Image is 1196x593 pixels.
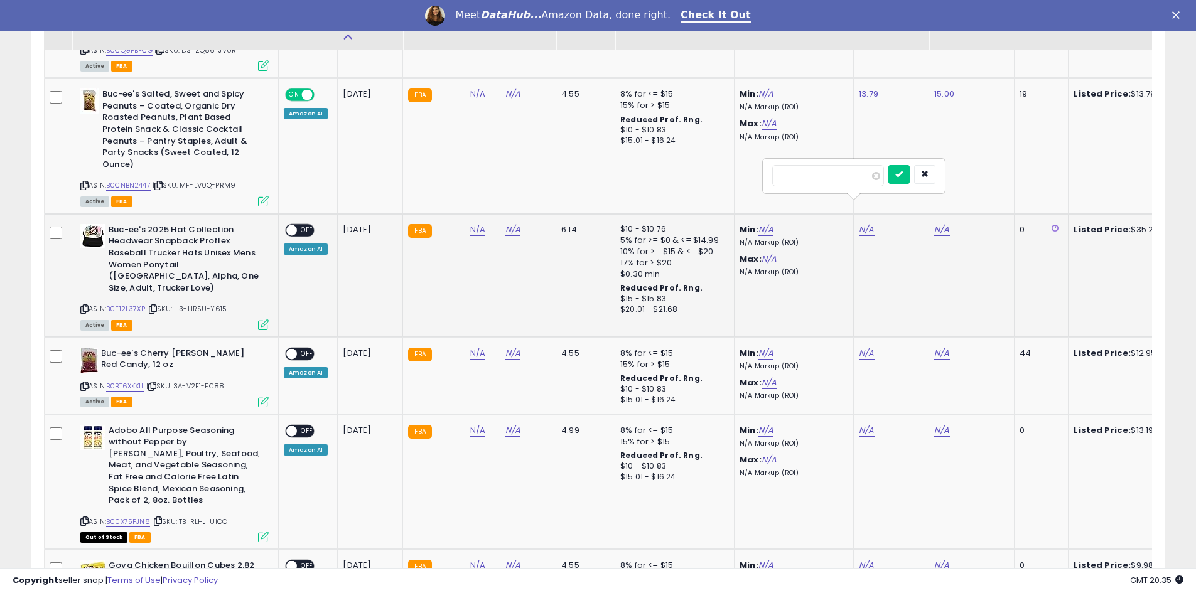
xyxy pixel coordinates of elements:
[1074,348,1178,359] div: $12.95
[620,88,725,100] div: 8% for <= $15
[762,117,777,130] a: N/A
[934,424,949,437] a: N/A
[480,9,541,21] i: DataHub...
[620,425,725,436] div: 8% for <= $15
[284,444,328,456] div: Amazon AI
[1074,224,1178,235] div: $35.29
[80,224,105,248] img: 41mlq--xOVL._SL40_.jpg
[101,348,254,374] b: Buc-ee's Cherry [PERSON_NAME] Red Candy, 12 oz
[80,397,109,407] span: All listings currently available for purchase on Amazon
[111,397,132,407] span: FBA
[152,516,227,526] span: | SKU: TB-RLHJ-UICC
[109,224,261,297] b: Buc-ee's 2025 Hat Collection Headwear Snapback Proflex Baseball Trucker Hats Unisex Mens Women Po...
[620,100,725,111] div: 15% for > $15
[80,196,109,207] span: All listings currently available for purchase on Amazon
[620,373,703,383] b: Reduced Prof. Rng.
[620,246,725,257] div: 10% for >= $15 & <= $20
[934,88,954,100] a: 15.00
[859,88,878,100] a: 13.79
[505,347,520,360] a: N/A
[620,436,725,447] div: 15% for > $15
[859,424,874,437] a: N/A
[153,180,235,190] span: | SKU: MF-LV0Q-PRM9
[111,320,132,331] span: FBA
[758,223,773,236] a: N/A
[620,359,725,370] div: 15% for > $15
[80,88,99,114] img: 41gNbY4PIOL._SL40_.jpg
[147,304,227,314] span: | SKU: H3-HRSU-Y615
[505,223,520,236] a: N/A
[762,377,777,389] a: N/A
[620,257,725,269] div: 17% for > $20
[13,575,218,587] div: seller snap | |
[859,347,874,360] a: N/A
[620,224,725,235] div: $10 - $10.76
[80,61,109,72] span: All listings currently available for purchase on Amazon
[1074,425,1178,436] div: $13.19
[740,469,844,478] p: N/A Markup (ROI)
[146,381,224,391] span: | SKU: 3A-V2E1-FC88
[470,424,485,437] a: N/A
[80,224,269,329] div: ASIN:
[620,450,703,461] b: Reduced Prof. Rng.
[740,103,844,112] p: N/A Markup (ROI)
[561,224,605,235] div: 6.14
[286,90,302,100] span: ON
[343,348,393,359] div: [DATE]
[80,532,127,543] span: All listings that are currently out of stock and unavailable for purchase on Amazon
[408,425,431,439] small: FBA
[111,61,132,72] span: FBA
[505,424,520,437] a: N/A
[762,253,777,265] a: N/A
[107,574,161,586] a: Terms of Use
[762,454,777,466] a: N/A
[163,574,218,586] a: Privacy Policy
[1074,223,1131,235] b: Listed Price:
[620,136,725,146] div: $15.01 - $16.24
[1020,88,1059,100] div: 19
[1074,88,1178,100] div: $13.79
[284,243,328,255] div: Amazon AI
[102,88,255,173] b: Buc-ee's Salted, Sweet and Spicy Peanuts – Coated, Organic Dry Roasted Peanuts, Plant Based Prote...
[620,384,725,395] div: $10 - $10.83
[1074,88,1131,100] b: Listed Price:
[408,224,431,238] small: FBA
[470,223,485,236] a: N/A
[297,225,317,235] span: OFF
[455,9,671,21] div: Meet Amazon Data, done right.
[758,88,773,100] a: N/A
[740,268,844,277] p: N/A Markup (ROI)
[1020,224,1059,235] div: 0
[758,347,773,360] a: N/A
[106,381,144,392] a: B0BT6XKX1L
[505,88,520,100] a: N/A
[620,304,725,315] div: $20.01 - $21.68
[408,348,431,361] small: FBA
[620,461,725,472] div: $10 - $10.83
[859,223,874,236] a: N/A
[620,114,703,125] b: Reduced Prof. Rng.
[1074,424,1131,436] b: Listed Price:
[343,88,393,100] div: [DATE]
[758,424,773,437] a: N/A
[620,269,725,280] div: $0.30 min
[80,425,269,542] div: ASIN:
[297,425,317,436] span: OFF
[620,125,725,136] div: $10 - $10.83
[740,133,844,142] p: N/A Markup (ROI)
[80,348,98,373] img: 41CA9L29XbL._SL40_.jpg
[154,45,236,55] span: | SKU: DS-ZQ86-JVUR
[13,574,58,586] strong: Copyright
[1074,347,1131,359] b: Listed Price:
[80,320,109,331] span: All listings currently available for purchase on Amazon
[740,424,758,436] b: Min:
[740,362,844,371] p: N/A Markup (ROI)
[111,196,132,207] span: FBA
[80,88,269,205] div: ASIN:
[620,472,725,483] div: $15.01 - $16.24
[740,347,758,359] b: Min:
[740,253,762,265] b: Max:
[740,392,844,400] p: N/A Markup (ROI)
[106,45,153,56] a: B0CQ9PBPCG
[620,348,725,359] div: 8% for <= $15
